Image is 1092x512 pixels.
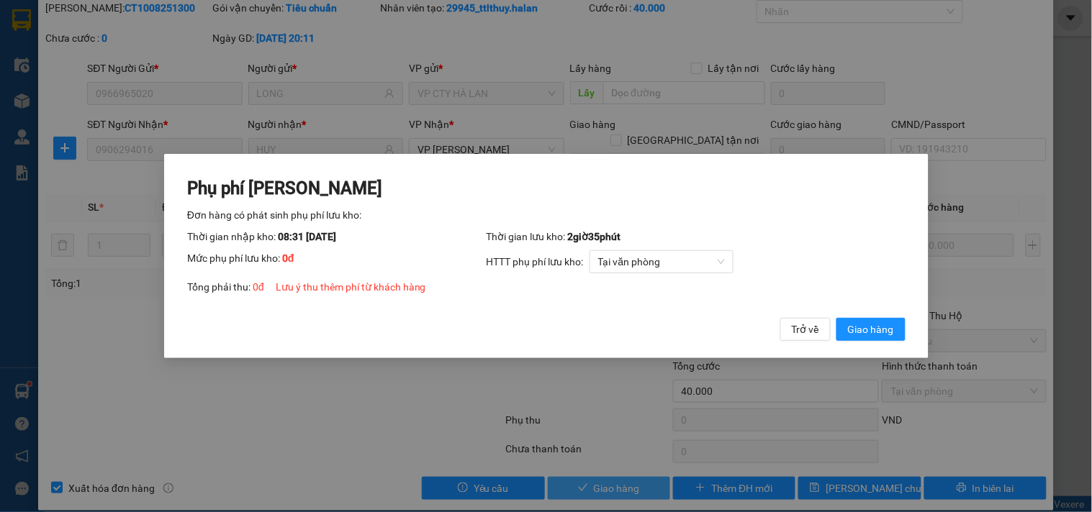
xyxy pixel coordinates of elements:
[253,281,264,293] span: 0 đ
[278,231,336,242] span: 08:31 [DATE]
[187,229,487,244] div: Thời gian nhập kho:
[597,251,724,273] span: Tại văn phòng
[282,252,294,264] span: 0 đ
[275,281,425,293] span: Lưu ý thu thêm phí từ khách hàng
[847,321,893,337] span: Giao hàng
[486,250,905,273] div: HTTT phụ phí lưu kho:
[187,279,906,295] div: Tổng phải thu:
[780,318,830,341] button: Trở về
[187,250,487,273] div: Mức phụ phí lưu kho:
[486,229,905,244] div: Thời gian lưu kho:
[187,207,906,223] div: Đơn hàng có phát sinh phụ phí lưu kho:
[187,178,382,198] span: Phụ phí [PERSON_NAME]
[836,318,905,341] button: Giao hàng
[791,321,818,337] span: Trở về
[567,231,621,242] span: 2 giờ 35 phút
